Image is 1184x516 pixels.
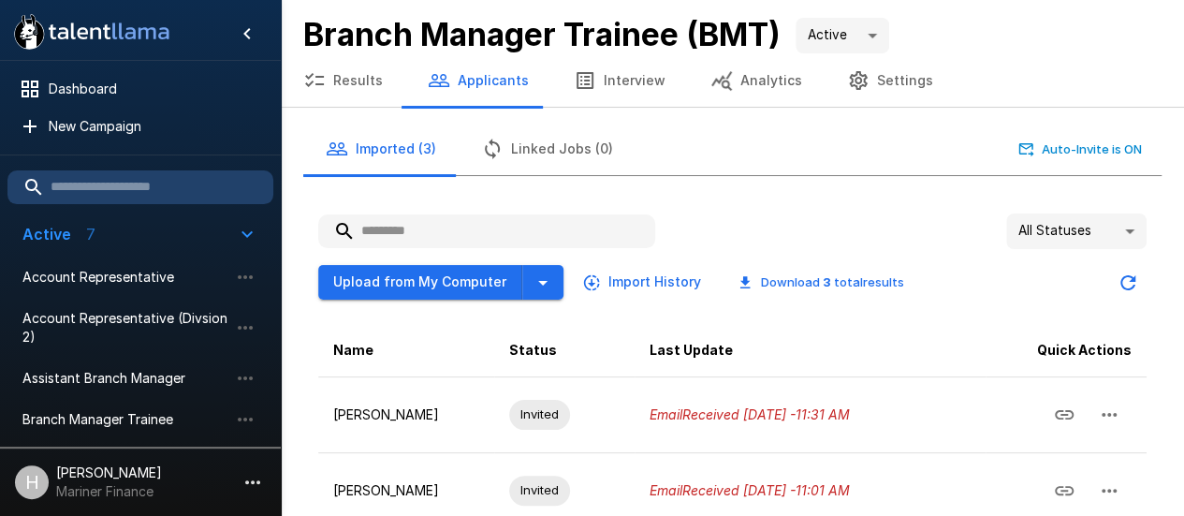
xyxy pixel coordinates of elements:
span: Copy Interview Link [1042,480,1087,496]
th: Status [494,324,635,377]
button: Applicants [405,54,551,107]
button: Updated Today - 11:31 AM [1109,264,1147,302]
button: Analytics [688,54,825,107]
p: [PERSON_NAME] [333,405,479,424]
span: Invited [509,481,570,499]
th: Last Update [635,324,985,377]
th: Name [318,324,494,377]
div: All Statuses [1006,214,1147,249]
button: Download 3 totalresults [724,268,919,297]
b: 3 [823,274,831,289]
button: Settings [825,54,956,107]
div: Active [796,18,889,53]
button: Import History [578,265,709,300]
b: Branch Manager Trainee (BMT) [303,15,781,53]
span: Invited [509,405,570,423]
span: Copy Interview Link [1042,405,1087,420]
p: [PERSON_NAME] [333,481,479,500]
button: Auto-Invite is ON [1015,135,1147,164]
button: Upload from My Computer [318,265,522,300]
button: Interview [551,54,688,107]
i: Email Received [DATE] - 11:01 AM [650,482,850,498]
button: Linked Jobs (0) [459,123,636,175]
button: Results [281,54,405,107]
button: Imported (3) [303,123,459,175]
i: Email Received [DATE] - 11:31 AM [650,406,850,422]
th: Quick Actions [986,324,1147,377]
